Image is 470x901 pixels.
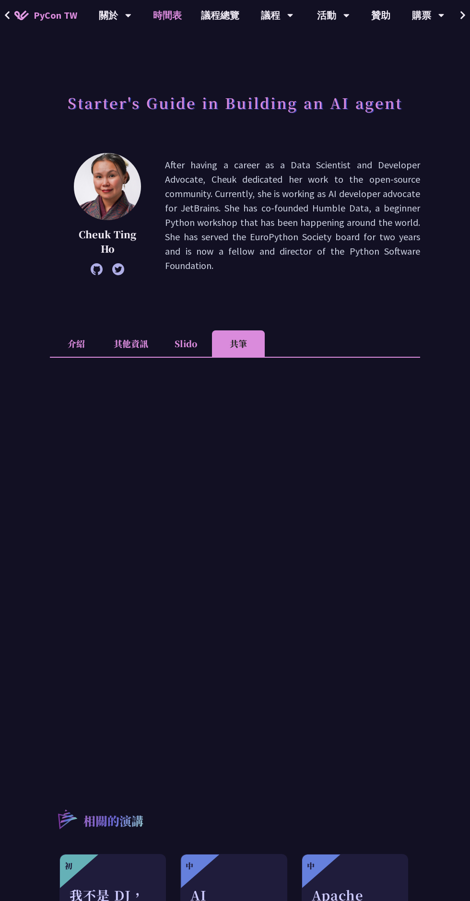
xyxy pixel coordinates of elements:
p: After having a career as a Data Scientist and Developer Advocate, Cheuk dedicated her work to the... [165,158,420,273]
p: Cheuk Ting Ho [74,227,141,256]
p: 相關的演講 [83,812,143,831]
li: Slido [159,330,212,357]
div: 初 [65,860,72,872]
img: Home icon of PyCon TW 2025 [14,11,29,20]
span: PyCon TW [34,8,77,23]
a: PyCon TW [5,3,87,27]
div: 中 [307,860,315,872]
li: 其他資訊 [103,330,159,357]
li: 共筆 [212,330,265,357]
h1: Starter's Guide in Building an AI agent [68,88,402,117]
img: Cheuk Ting Ho [74,153,141,220]
li: 介紹 [50,330,103,357]
img: r3.8d01567.svg [44,796,90,842]
div: 中 [186,860,193,872]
